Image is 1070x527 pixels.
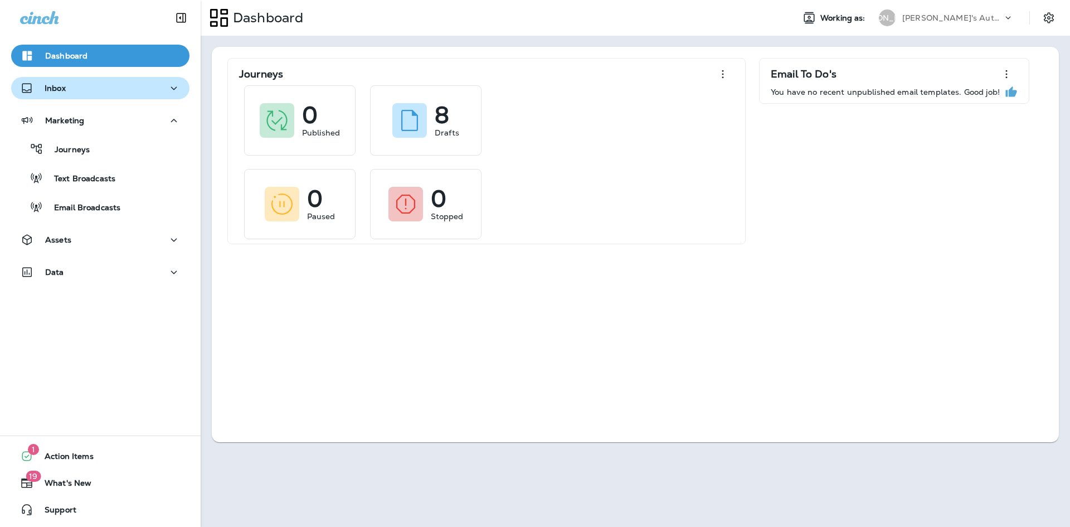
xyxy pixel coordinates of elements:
p: Stopped [431,211,464,222]
button: Data [11,261,189,283]
p: Marketing [45,116,84,125]
span: What's New [33,478,91,492]
p: 0 [431,193,446,204]
p: Dashboard [228,9,303,26]
button: Assets [11,229,189,251]
p: Assets [45,235,71,244]
button: Journeys [11,137,189,161]
span: Support [33,505,76,519]
span: Action Items [33,452,94,465]
p: Inbox [45,84,66,93]
p: [PERSON_NAME]'s Auto & Tire [902,13,1003,22]
span: 19 [26,471,41,482]
p: Dashboard [45,51,87,60]
button: 19What's New [11,472,189,494]
span: Working as: [820,13,868,23]
p: 0 [307,193,323,204]
button: 1Action Items [11,445,189,467]
button: Dashboard [11,45,189,67]
button: Email Broadcasts [11,195,189,219]
span: 1 [28,444,39,455]
p: 8 [435,109,449,120]
button: Text Broadcasts [11,166,189,190]
button: Support [11,499,189,521]
p: Journeys [43,145,90,156]
button: Settings [1039,8,1059,28]
p: Email Broadcasts [43,203,120,214]
p: Drafts [435,127,459,138]
p: Data [45,268,64,277]
div: [PERSON_NAME] [879,9,896,26]
p: You have no recent unpublished email templates. Good job! [771,88,1000,96]
button: Collapse Sidebar [166,7,197,29]
p: Paused [307,211,335,222]
p: 0 [302,109,318,120]
p: Text Broadcasts [43,174,115,185]
p: Journeys [239,69,283,80]
p: Published [302,127,340,138]
button: Marketing [11,109,189,132]
p: Email To Do's [771,69,836,80]
button: Inbox [11,77,189,99]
